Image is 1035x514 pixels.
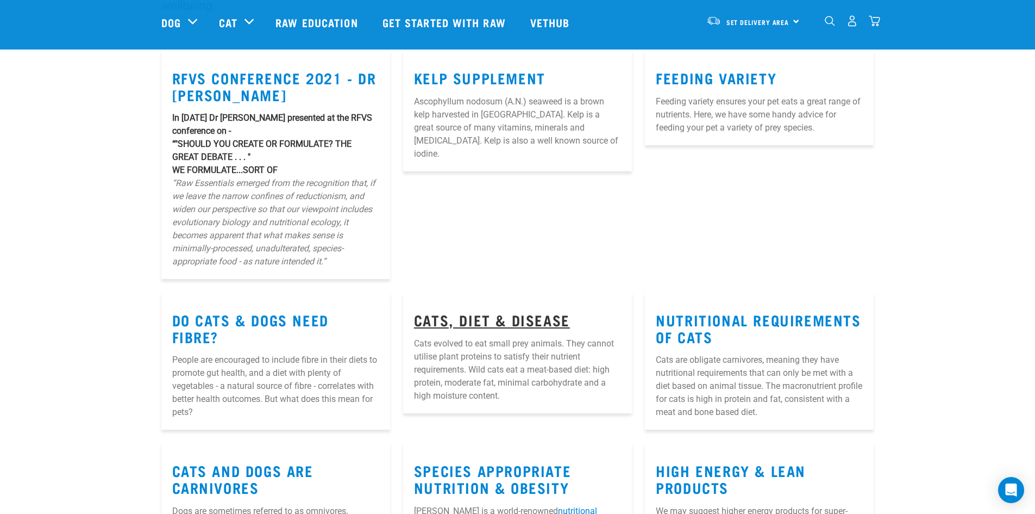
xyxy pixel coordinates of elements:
a: Do Cats & Dogs Need Fibre? [172,315,329,340]
p: People are encouraged to include fibre in their diets to promote gut health, and a diet with plen... [172,354,379,419]
img: home-icon@2x.png [869,15,880,27]
p: Feeding variety ensures your pet eats a great range of nutrients. Here, we have some handy advice... [656,95,863,134]
a: Feeding Variety [656,73,776,82]
a: Cat [219,14,237,30]
img: user.png [846,15,858,27]
a: Vethub [519,1,584,44]
img: van-moving.png [706,16,721,26]
strong: In [DATE] Dr [PERSON_NAME] presented at the RFVS conference on - [172,113,372,136]
div: Open Intercom Messenger [998,477,1024,503]
a: RFVS Conference 2021 - Dr [PERSON_NAME] [172,73,377,98]
a: Nutritional Requirements of Cats [656,315,861,340]
strong: “"SHOULD YOU CREATE OR FORMULATE? THE GREAT DEBATE . . . " [172,139,352,162]
a: Kelp Supplement [414,73,545,82]
a: Species Appropriate Nutrition & Obesity [414,466,571,491]
a: Get started with Raw [372,1,519,44]
img: home-icon-1@2x.png [825,16,835,26]
a: Cats and Dogs Are Carnivores [172,466,313,491]
strong: WE FORMULATE...SORT OF [172,165,278,175]
a: Dog [161,14,181,30]
p: Cats evolved to eat small prey animals. They cannot utilise plant proteins to satisfy their nutri... [414,337,621,402]
a: Raw Education [265,1,371,44]
p: Ascophyllum nodosum (A.N.) seaweed is a brown kelp harvested in [GEOGRAPHIC_DATA]. Kelp is a grea... [414,95,621,160]
a: High Energy & Lean Products [656,466,806,491]
span: Set Delivery Area [726,20,789,24]
em: “Raw Essentials emerged from the recognition that, if we leave the narrow confines of reductionis... [172,178,375,267]
p: Cats are obligate carnivores, meaning they have nutritional requirements that can only be met wit... [656,354,863,419]
a: Cats, Diet & Disease [414,315,570,324]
